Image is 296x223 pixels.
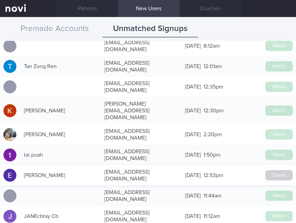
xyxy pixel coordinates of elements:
div: [EMAIL_ADDRESS][DOMAIN_NAME] [101,186,182,206]
span: [DATE] [185,64,200,69]
div: Tan Zong Ren [20,60,101,73]
span: [DATE] [185,193,200,198]
span: 1:50pm [203,152,220,158]
div: JANEcbtay Cb [20,209,101,223]
span: 8:12am [203,43,220,49]
div: [EMAIL_ADDRESS][DOMAIN_NAME] [101,36,182,56]
button: Unmatched Signups [102,20,198,37]
span: 11:44am [203,193,221,198]
span: [DATE] [185,108,200,113]
span: 12:53pm [203,173,223,178]
div: [PERSON_NAME] [20,169,101,182]
div: [EMAIL_ADDRESS][DOMAIN_NAME] [101,77,182,97]
span: 11:12am [203,213,220,219]
div: tai puah [20,148,101,162]
span: [DATE] [185,152,200,158]
div: [PERSON_NAME][EMAIL_ADDRESS][DOMAIN_NAME] [101,97,182,124]
div: [PERSON_NAME] [20,104,101,117]
div: [EMAIL_ADDRESS][DOMAIN_NAME] [101,56,182,77]
span: [DATE] [185,43,200,49]
span: [DATE] [185,213,200,219]
div: [EMAIL_ADDRESS][DOMAIN_NAME] [101,165,182,186]
span: [DATE] [185,173,200,178]
span: [DATE] [185,132,200,137]
span: 12:30pm [203,108,223,113]
span: [DATE] [185,84,200,90]
span: 12:01am [203,64,222,69]
span: 12:35pm [203,84,223,90]
span: 2:20pm [203,132,222,137]
button: Premade Accounts [7,20,102,37]
div: [PERSON_NAME] [20,128,101,141]
div: [EMAIL_ADDRESS][DOMAIN_NAME] [101,145,182,165]
div: [EMAIL_ADDRESS][DOMAIN_NAME] [101,124,182,145]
